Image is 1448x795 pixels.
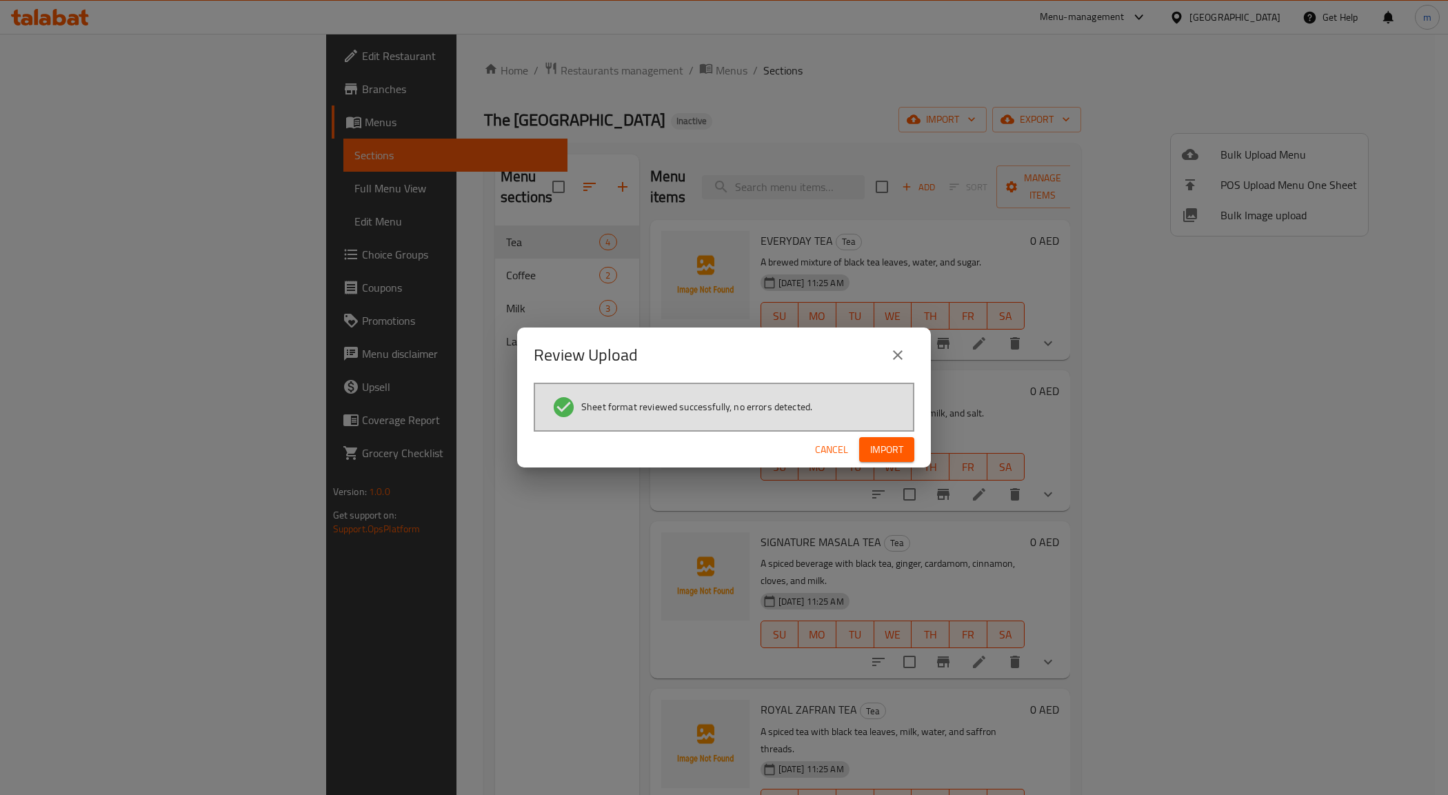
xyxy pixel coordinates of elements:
[870,441,903,459] span: Import
[810,437,854,463] button: Cancel
[534,344,638,366] h2: Review Upload
[881,339,914,372] button: close
[581,400,812,414] span: Sheet format reviewed successfully, no errors detected.
[815,441,848,459] span: Cancel
[859,437,914,463] button: Import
